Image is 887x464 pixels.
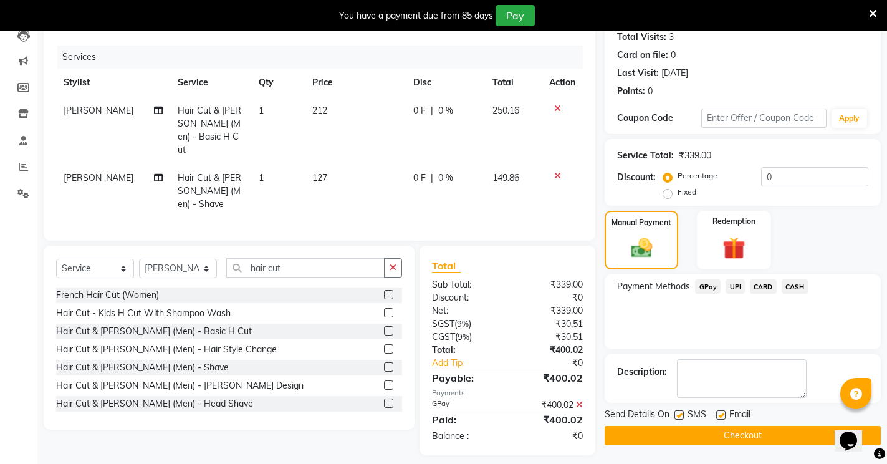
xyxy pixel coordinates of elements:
[605,426,881,445] button: Checkout
[782,279,808,294] span: CASH
[661,67,688,80] div: [DATE]
[56,361,229,374] div: Hair Cut & [PERSON_NAME] (Men) - Shave
[507,399,592,412] div: ₹400.02
[605,408,669,423] span: Send Details On
[56,69,170,97] th: Stylist
[423,304,507,317] div: Net:
[695,279,721,294] span: GPay
[611,217,671,228] label: Manual Payment
[485,69,542,97] th: Total
[56,379,304,392] div: Hair Cut & [PERSON_NAME] (Men) - [PERSON_NAME] Design
[507,412,592,427] div: ₹400.02
[457,319,469,329] span: 9%
[617,112,701,125] div: Coupon Code
[64,172,133,183] span: [PERSON_NAME]
[507,291,592,304] div: ₹0
[423,291,507,304] div: Discount:
[617,49,668,62] div: Card on file:
[458,332,469,342] span: 9%
[492,172,519,183] span: 149.86
[305,69,406,97] th: Price
[432,318,454,329] span: SGST
[312,172,327,183] span: 127
[423,317,507,331] div: ( )
[492,105,519,116] span: 250.16
[678,170,717,181] label: Percentage
[750,279,777,294] span: CARD
[617,67,659,80] div: Last Visit:
[406,69,485,97] th: Disc
[542,69,583,97] th: Action
[259,172,264,183] span: 1
[507,344,592,357] div: ₹400.02
[56,307,231,320] div: Hair Cut - Kids H Cut With Shampoo Wash
[617,171,656,184] div: Discount:
[438,104,453,117] span: 0 %
[832,109,867,128] button: Apply
[522,357,592,370] div: ₹0
[423,370,507,385] div: Payable:
[617,85,645,98] div: Points:
[688,408,706,423] span: SMS
[669,31,674,44] div: 3
[312,105,327,116] span: 212
[617,280,690,293] span: Payment Methods
[226,258,385,278] input: Search or Scan
[432,388,583,399] div: Payments
[678,186,696,198] label: Fixed
[431,104,433,117] span: |
[423,430,507,443] div: Balance :
[625,236,659,260] img: _cash.svg
[423,399,507,412] div: GPay
[431,172,433,185] span: |
[712,216,755,227] label: Redemption
[617,149,674,162] div: Service Total:
[56,343,277,356] div: Hair Cut & [PERSON_NAME] (Men) - Hair Style Change
[507,278,592,291] div: ₹339.00
[339,9,493,22] div: You have a payment due from 85 days
[251,69,305,97] th: Qty
[56,325,252,338] div: Hair Cut & [PERSON_NAME] (Men) - Basic H Cut
[423,357,522,370] a: Add Tip
[507,370,592,385] div: ₹400.02
[507,430,592,443] div: ₹0
[726,279,745,294] span: UPI
[56,289,159,302] div: French Hair Cut (Women)
[835,414,875,452] iframe: chat widget
[729,408,750,423] span: Email
[716,234,752,263] img: _gift.svg
[178,105,241,155] span: Hair Cut & [PERSON_NAME] (Men) - Basic H Cut
[413,104,426,117] span: 0 F
[496,5,535,26] button: Pay
[423,331,507,344] div: ( )
[432,331,455,342] span: CGST
[648,85,653,98] div: 0
[507,317,592,331] div: ₹30.51
[507,304,592,317] div: ₹339.00
[178,172,241,210] span: Hair Cut & [PERSON_NAME] (Men) - Shave
[259,105,264,116] span: 1
[56,397,253,410] div: Hair Cut & [PERSON_NAME] (Men) - Head Shave
[423,412,507,427] div: Paid:
[423,344,507,357] div: Total:
[679,149,711,162] div: ₹339.00
[413,172,426,185] span: 0 F
[671,49,676,62] div: 0
[617,31,666,44] div: Total Visits:
[438,172,453,185] span: 0 %
[170,69,251,97] th: Service
[64,105,133,116] span: [PERSON_NAME]
[617,365,667,379] div: Description:
[57,46,592,69] div: Services
[507,331,592,344] div: ₹30.51
[432,259,461,273] span: Total
[423,278,507,291] div: Sub Total:
[701,109,827,128] input: Enter Offer / Coupon Code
